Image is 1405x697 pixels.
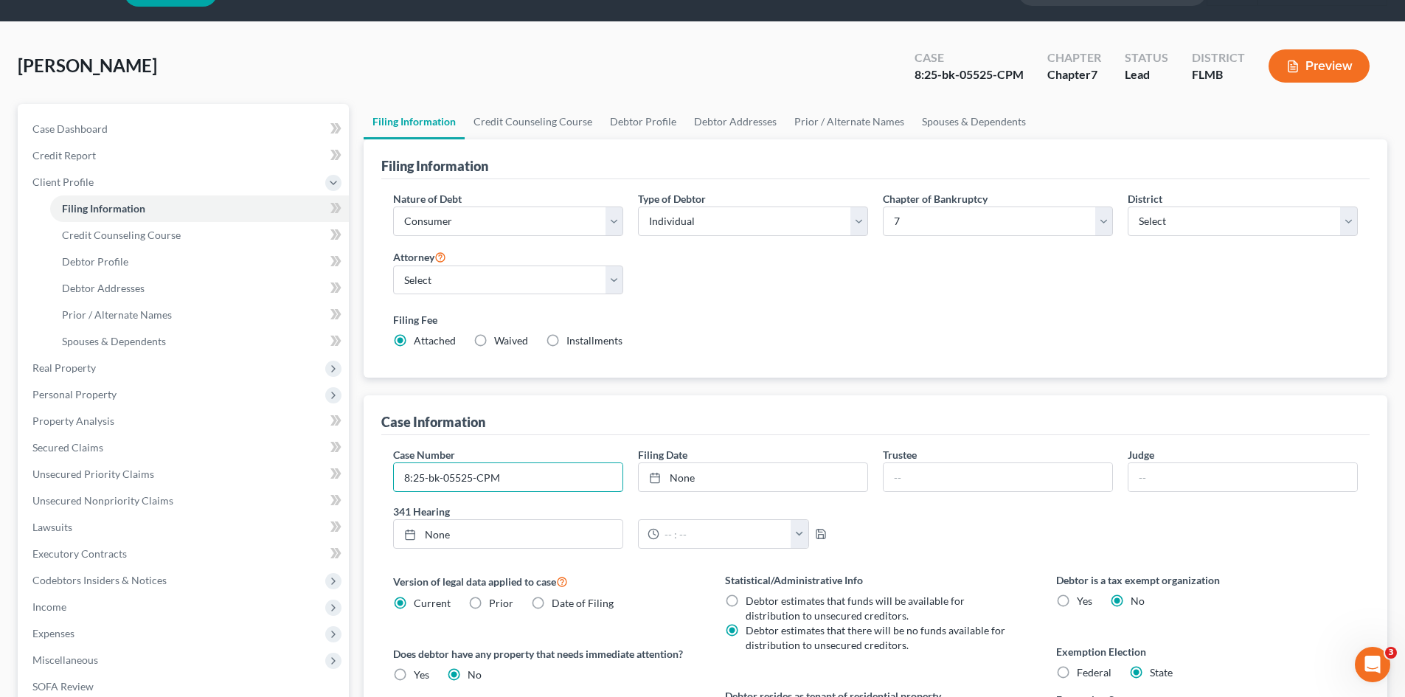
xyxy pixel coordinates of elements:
[50,249,349,275] a: Debtor Profile
[884,463,1112,491] input: --
[489,597,513,609] span: Prior
[638,447,687,462] label: Filing Date
[32,361,96,374] span: Real Property
[746,594,965,622] span: Debtor estimates that funds will be available for distribution to unsecured creditors.
[50,195,349,222] a: Filing Information
[32,600,66,613] span: Income
[21,408,349,434] a: Property Analysis
[1128,463,1357,491] input: --
[62,308,172,321] span: Prior / Alternate Names
[394,463,622,491] input: Enter case number...
[414,334,456,347] span: Attached
[1355,647,1390,682] iframe: Intercom live chat
[566,334,622,347] span: Installments
[414,668,429,681] span: Yes
[21,434,349,461] a: Secured Claims
[393,191,462,207] label: Nature of Debt
[915,49,1024,66] div: Case
[50,302,349,328] a: Prior / Alternate Names
[32,149,96,162] span: Credit Report
[32,176,94,188] span: Client Profile
[50,222,349,249] a: Credit Counseling Course
[1056,572,1358,588] label: Debtor is a tax exempt organization
[32,680,94,693] span: SOFA Review
[883,447,917,462] label: Trustee
[21,116,349,142] a: Case Dashboard
[32,122,108,135] span: Case Dashboard
[1077,594,1092,607] span: Yes
[1125,66,1168,83] div: Lead
[32,574,167,586] span: Codebtors Insiders & Notices
[381,157,488,175] div: Filing Information
[785,104,913,139] a: Prior / Alternate Names
[393,447,455,462] label: Case Number
[1047,49,1101,66] div: Chapter
[32,521,72,533] span: Lawsuits
[1047,66,1101,83] div: Chapter
[393,248,446,266] label: Attorney
[50,275,349,302] a: Debtor Addresses
[32,441,103,454] span: Secured Claims
[393,312,1358,327] label: Filing Fee
[1192,66,1245,83] div: FLMB
[1150,666,1173,679] span: State
[659,520,791,548] input: -- : --
[364,104,465,139] a: Filing Information
[32,653,98,666] span: Miscellaneous
[50,328,349,355] a: Spouses & Dependents
[21,142,349,169] a: Credit Report
[685,104,785,139] a: Debtor Addresses
[725,572,1027,588] label: Statistical/Administrative Info
[32,547,127,560] span: Executory Contracts
[639,463,867,491] a: None
[1091,67,1097,81] span: 7
[494,334,528,347] span: Waived
[32,494,173,507] span: Unsecured Nonpriority Claims
[393,572,695,590] label: Version of legal data applied to case
[62,282,145,294] span: Debtor Addresses
[386,504,875,519] label: 341 Hearing
[465,104,601,139] a: Credit Counseling Course
[601,104,685,139] a: Debtor Profile
[468,668,482,681] span: No
[62,202,145,215] span: Filing Information
[32,468,154,480] span: Unsecured Priority Claims
[1385,647,1397,659] span: 3
[1125,49,1168,66] div: Status
[21,514,349,541] a: Lawsuits
[32,627,74,639] span: Expenses
[1056,644,1358,659] label: Exemption Election
[552,597,614,609] span: Date of Filing
[414,597,451,609] span: Current
[1128,191,1162,207] label: District
[62,255,128,268] span: Debtor Profile
[62,229,181,241] span: Credit Counseling Course
[394,520,622,548] a: None
[1192,49,1245,66] div: District
[393,646,695,662] label: Does debtor have any property that needs immediate attention?
[883,191,988,207] label: Chapter of Bankruptcy
[1269,49,1370,83] button: Preview
[1077,666,1111,679] span: Federal
[18,55,157,76] span: [PERSON_NAME]
[381,413,485,431] div: Case Information
[62,335,166,347] span: Spouses & Dependents
[1128,447,1154,462] label: Judge
[21,488,349,514] a: Unsecured Nonpriority Claims
[21,541,349,567] a: Executory Contracts
[915,66,1024,83] div: 8:25-bk-05525-CPM
[21,461,349,488] a: Unsecured Priority Claims
[638,191,706,207] label: Type of Debtor
[1131,594,1145,607] span: No
[32,388,117,400] span: Personal Property
[32,415,114,427] span: Property Analysis
[746,624,1005,651] span: Debtor estimates that there will be no funds available for distribution to unsecured creditors.
[913,104,1035,139] a: Spouses & Dependents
